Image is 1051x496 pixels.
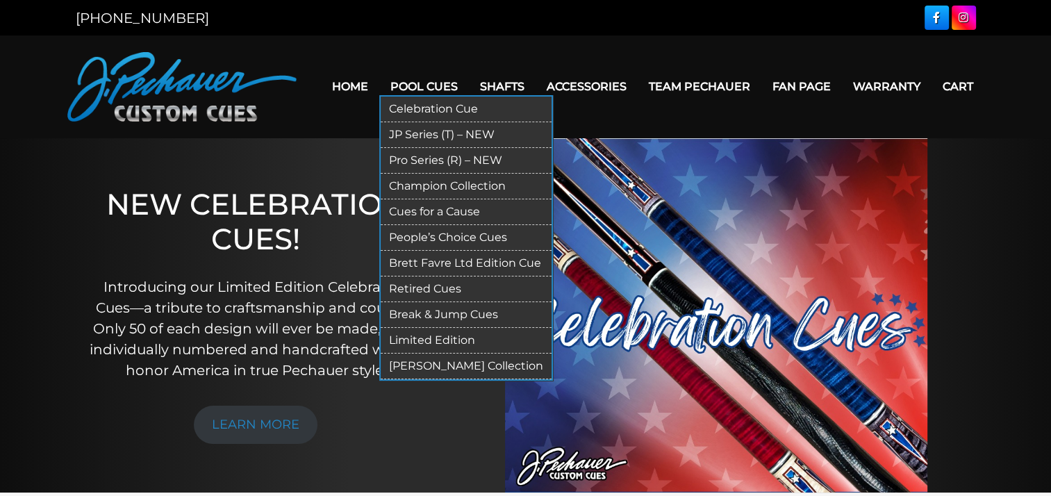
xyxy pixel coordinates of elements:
img: Pechauer Custom Cues [67,52,297,122]
a: JP Series (T) – NEW [381,122,552,148]
h1: NEW CELEBRATION CUES! [85,187,426,257]
a: Limited Edition [381,328,552,354]
a: Accessories [536,69,638,104]
a: Retired Cues [381,276,552,302]
a: Pro Series (R) – NEW [381,148,552,174]
a: Warranty [842,69,932,104]
a: Fan Page [761,69,842,104]
a: People’s Choice Cues [381,225,552,251]
a: Celebration Cue [381,97,552,122]
a: Champion Collection [381,174,552,199]
a: Home [321,69,379,104]
a: Brett Favre Ltd Edition Cue [381,251,552,276]
a: LEARN MORE [194,406,317,444]
a: Break & Jump Cues [381,302,552,328]
a: Shafts [469,69,536,104]
a: Cues for a Cause [381,199,552,225]
a: Cart [932,69,984,104]
a: [PERSON_NAME] Collection [381,354,552,379]
a: Team Pechauer [638,69,761,104]
a: Pool Cues [379,69,469,104]
p: Introducing our Limited Edition Celebration Cues—a tribute to craftsmanship and country. Only 50 ... [85,276,426,381]
a: [PHONE_NUMBER] [76,10,209,26]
